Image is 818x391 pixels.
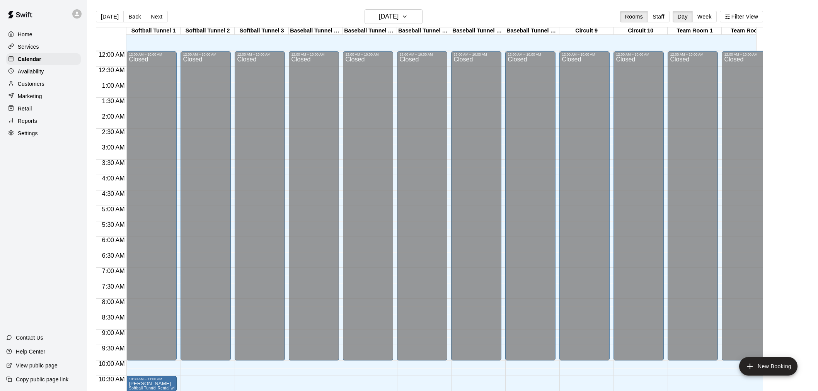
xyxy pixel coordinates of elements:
[237,56,283,363] div: Closed
[345,56,391,363] div: Closed
[100,283,127,290] span: 7:30 AM
[126,51,177,360] div: 12:00 AM – 10:00 AM: Closed
[722,27,776,35] div: Team Room 2
[18,129,38,137] p: Settings
[100,190,127,197] span: 4:30 AM
[96,11,124,22] button: [DATE]
[289,51,339,360] div: 12:00 AM – 10:00 AM: Closed
[6,115,81,127] a: Reports
[16,362,58,369] p: View public page
[100,175,127,182] span: 4:00 AM
[100,299,127,305] span: 8:00 AM
[18,55,41,63] p: Calendar
[97,376,127,382] span: 10:30 AM
[613,27,668,35] div: Circuit 10
[100,160,127,166] span: 3:30 AM
[100,206,127,212] span: 5:00 AM
[343,51,393,360] div: 12:00 AM – 10:00 AM: Closed
[16,348,45,355] p: Help Center
[126,27,181,35] div: Softball Tunnel 1
[453,56,499,363] div: Closed
[6,90,81,102] a: Marketing
[6,41,81,53] a: Services
[451,27,505,35] div: Baseball Tunnel 7 (Mound/Machine)
[616,56,661,363] div: Closed
[399,56,445,363] div: Closed
[18,117,37,125] p: Reports
[100,113,127,120] span: 2:00 AM
[146,11,167,22] button: Next
[668,27,722,35] div: Team Room 1
[616,53,661,56] div: 12:00 AM – 10:00 AM
[720,11,763,22] button: Filter View
[100,144,127,151] span: 3:00 AM
[97,67,127,73] span: 12:30 AM
[670,56,716,363] div: Closed
[6,127,81,139] a: Settings
[6,78,81,90] a: Customers
[453,53,499,56] div: 12:00 AM – 10:00 AM
[451,51,501,360] div: 12:00 AM – 10:00 AM: Closed
[237,53,283,56] div: 12:00 AM – 10:00 AM
[722,51,772,360] div: 12:00 AM – 10:00 AM: Closed
[235,51,285,360] div: 12:00 AM – 10:00 AM: Closed
[6,29,81,40] a: Home
[181,51,231,360] div: 12:00 AM – 10:00 AM: Closed
[18,92,42,100] p: Marketing
[505,27,559,35] div: Baseball Tunnel 8 (Mound)
[100,237,127,243] span: 6:00 AM
[183,53,228,56] div: 12:00 AM – 10:00 AM
[18,80,44,88] p: Customers
[559,27,613,35] div: Circuit 9
[181,27,235,35] div: Softball Tunnel 2
[670,53,716,56] div: 12:00 AM – 10:00 AM
[18,68,44,75] p: Availability
[668,51,718,360] div: 12:00 AM – 10:00 AM: Closed
[100,129,127,135] span: 2:30 AM
[100,330,127,336] span: 9:00 AM
[100,252,127,259] span: 6:30 AM
[6,66,81,77] a: Availability
[16,334,43,342] p: Contact Us
[100,345,127,352] span: 9:30 AM
[291,56,337,363] div: Closed
[129,53,174,56] div: 12:00 AM – 10:00 AM
[6,53,81,65] a: Calendar
[505,51,556,360] div: 12:00 AM – 10:00 AM: Closed
[739,357,798,376] button: add
[379,11,399,22] h6: [DATE]
[97,360,127,367] span: 10:00 AM
[6,103,81,114] a: Retail
[343,27,397,35] div: Baseball Tunnel 5 (Machine)
[508,53,553,56] div: 12:00 AM – 10:00 AM
[100,82,127,89] span: 1:00 AM
[97,51,127,58] span: 12:00 AM
[399,53,445,56] div: 12:00 AM – 10:00 AM
[508,56,553,363] div: Closed
[345,53,391,56] div: 12:00 AM – 10:00 AM
[559,51,610,360] div: 12:00 AM – 10:00 AM: Closed
[562,56,607,363] div: Closed
[129,377,174,381] div: 10:30 AM – 11:00 AM
[100,221,127,228] span: 5:30 AM
[18,31,32,38] p: Home
[724,53,770,56] div: 12:00 AM – 10:00 AM
[100,314,127,321] span: 8:30 AM
[673,11,693,22] button: Day
[397,51,447,360] div: 12:00 AM – 10:00 AM: Closed
[18,43,39,51] p: Services
[18,105,32,112] p: Retail
[129,56,174,363] div: Closed
[183,56,228,363] div: Closed
[289,27,343,35] div: Baseball Tunnel 4 (Machine)
[129,386,195,390] span: Softball Tunnel Rental with Machine
[397,27,451,35] div: Baseball Tunnel 6 (Machine)
[692,11,717,22] button: Week
[562,53,607,56] div: 12:00 AM – 10:00 AM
